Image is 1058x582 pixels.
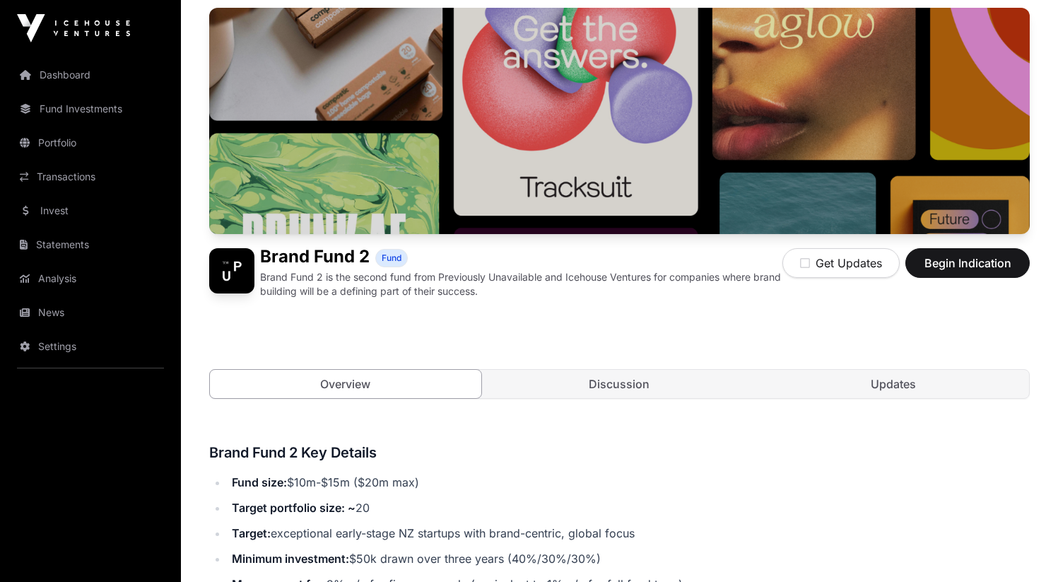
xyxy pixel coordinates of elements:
[11,297,170,328] a: News
[232,526,271,540] strong: Target:
[232,475,287,489] strong: Fund size:
[11,195,170,226] a: Invest
[758,370,1029,398] a: Updates
[209,441,1030,464] h3: Brand Fund 2 Key Details
[11,161,170,192] a: Transactions
[228,472,1030,492] li: $10m-$15m ($20m max)
[11,93,170,124] a: Fund Investments
[209,369,482,399] a: Overview
[905,262,1030,277] a: Begin Indication
[11,331,170,362] a: Settings
[11,229,170,260] a: Statements
[17,14,130,42] img: Icehouse Ventures Logo
[228,549,1030,569] li: $50k drawn over three years (40%/30%/30%)
[210,370,1029,398] nav: Tabs
[923,255,1012,272] span: Begin Indication
[484,370,756,398] a: Discussion
[228,523,1030,543] li: exceptional early-stage NZ startups with brand-centric, global focus
[232,501,355,515] strong: Target portfolio size: ~
[11,263,170,294] a: Analysis
[11,59,170,91] a: Dashboard
[209,8,1030,234] img: Brand Fund 2
[209,248,254,293] img: Brand Fund 2
[228,498,1030,518] li: 20
[11,127,170,158] a: Portfolio
[382,252,401,264] span: Fund
[232,552,349,566] strong: Minimum investment:
[987,514,1058,582] iframe: Chat Widget
[260,248,370,267] h1: Brand Fund 2
[260,270,782,298] p: Brand Fund 2 is the second fund from Previously Unavailable and Icehouse Ventures for companies w...
[905,248,1030,278] button: Begin Indication
[782,248,900,278] button: Get Updates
